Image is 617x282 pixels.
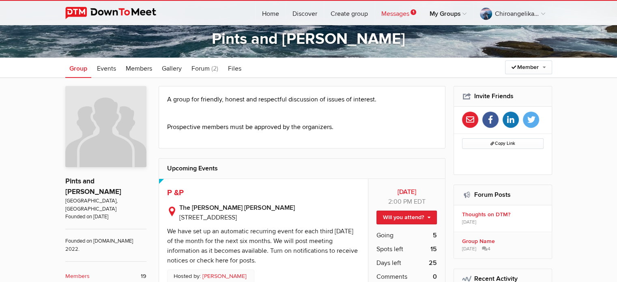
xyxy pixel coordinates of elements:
[286,1,324,25] a: Discover
[167,95,437,114] p: A group for friendly, honest and respectful discussion of issues of interest.
[429,258,437,268] b: 25
[256,1,286,25] a: Home
[97,65,116,73] span: Events
[490,141,515,146] span: Copy Link
[126,65,152,73] span: Members
[167,122,437,132] p: Prospective members must be approved by the organizers.
[454,205,552,232] a: Thoughts on DTM? [DATE]
[187,58,222,78] a: Forum (2)
[462,238,546,245] b: Group Name
[462,211,546,218] b: Thoughts on DTM?
[433,230,437,240] b: 5
[376,211,437,224] a: Will you attend?
[473,1,552,25] a: Chiroangelikahotmailcom
[474,191,511,199] a: Forum Posts
[376,230,393,240] span: Going
[414,198,426,206] span: America/Toronto
[65,58,91,78] a: Group
[191,65,210,73] span: Forum
[122,58,156,78] a: Members
[69,65,87,73] span: Group
[430,244,437,254] b: 15
[376,272,407,282] span: Comments
[376,258,401,268] span: Days left
[93,58,120,78] a: Events
[167,188,184,198] a: P &P
[376,244,403,254] span: Spots left
[167,227,358,265] div: We have set up an automatic recurring event for each third [DATE] of the month for the next six m...
[423,1,473,25] a: My Groups
[65,213,146,221] span: Founded on [DATE]
[505,60,552,74] a: Member
[179,203,360,213] b: The [PERSON_NAME] [PERSON_NAME]
[462,138,544,149] button: Copy Link
[65,272,90,281] b: Members
[65,197,146,213] span: [GEOGRAPHIC_DATA], [GEOGRAPHIC_DATA]
[65,7,169,19] img: DownToMeet
[167,159,437,178] h2: Upcoming Events
[65,86,146,167] img: Pints and Peterson
[388,198,412,206] span: 2:00 PM
[411,9,416,15] span: 1
[65,229,146,253] span: Founded on [DOMAIN_NAME] 2022.
[454,232,552,258] a: Group Name [DATE] 4
[376,187,437,197] b: [DATE]
[462,245,476,253] span: [DATE]
[202,272,247,281] a: [PERSON_NAME]
[224,58,245,78] a: Files
[179,213,237,222] span: [STREET_ADDRESS]
[228,65,241,73] span: Files
[462,219,476,226] span: [DATE]
[211,65,218,73] span: (2)
[158,58,186,78] a: Gallery
[141,272,146,281] span: 19
[324,1,374,25] a: Create group
[482,245,490,253] span: 4
[462,86,544,106] h2: Invite Friends
[162,65,182,73] span: Gallery
[433,272,437,282] b: 0
[65,272,146,281] a: Members 19
[375,1,423,25] a: Messages1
